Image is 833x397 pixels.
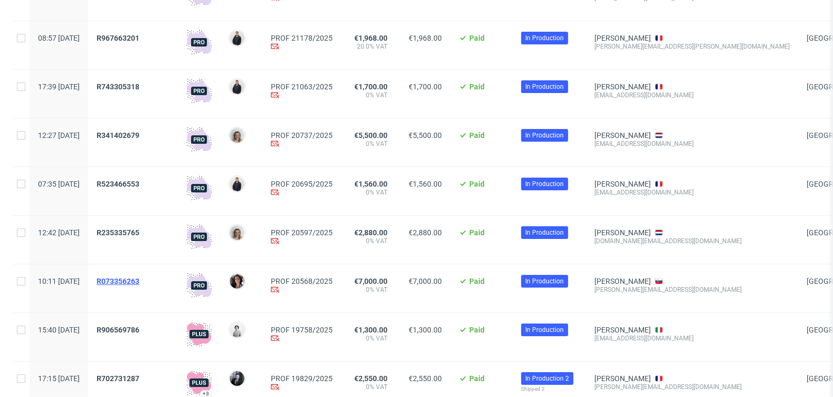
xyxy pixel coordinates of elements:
span: 0% VAT [349,383,387,391]
img: pro-icon.017ec5509f39f3e742e3.png [186,273,212,298]
span: 0% VAT [349,91,387,99]
a: R341402679 [97,131,141,140]
a: [PERSON_NAME] [594,82,651,91]
span: In Production [525,82,564,91]
span: R073356263 [97,277,139,285]
span: 0% VAT [349,237,387,245]
div: [EMAIL_ADDRESS][DOMAIN_NAME] [594,334,790,343]
span: €2,880.00 [409,228,442,237]
span: Paid [469,180,485,188]
img: Adrian Margula [230,177,244,191]
span: Paid [469,34,485,42]
a: [PERSON_NAME] [594,277,651,285]
span: 07:35 [DATE] [38,180,80,188]
span: R341402679 [97,131,139,140]
img: Dudek Mariola [230,322,244,337]
span: €5,500.00 [409,131,442,140]
img: pro-icon.017ec5509f39f3e742e3.png [186,224,212,250]
span: Paid [469,277,485,285]
img: pro-icon.017ec5509f39f3e742e3.png [186,127,212,152]
img: Adrian Margula [230,79,244,94]
span: 15:40 [DATE] [38,326,80,334]
a: PROF 21063/2025 [271,82,333,91]
div: [PERSON_NAME][EMAIL_ADDRESS][DOMAIN_NAME] [594,383,790,391]
a: [PERSON_NAME] [594,326,651,334]
a: R702731287 [97,374,141,383]
a: PROF 20737/2025 [271,131,333,140]
div: [EMAIL_ADDRESS][DOMAIN_NAME] [594,140,790,148]
a: [PERSON_NAME] [594,131,651,140]
span: €7,000.00 [354,277,387,285]
img: plus-icon.676465ae8f3a83198b3f.png [186,321,212,347]
span: R523466553 [97,180,139,188]
span: 10:11 [DATE] [38,277,80,285]
a: PROF 20695/2025 [271,180,333,188]
span: €2,550.00 [354,374,387,383]
img: pro-icon.017ec5509f39f3e742e3.png [186,78,212,104]
span: €2,550.00 [409,374,442,383]
span: 17:39 [DATE] [38,82,80,91]
span: Paid [469,131,485,140]
span: In Production 2 [525,374,569,383]
a: [PERSON_NAME] [594,374,651,383]
span: 0% VAT [349,188,387,197]
span: Paid [469,228,485,237]
div: [PERSON_NAME][EMAIL_ADDRESS][DOMAIN_NAME] [594,285,790,294]
a: [PERSON_NAME] [594,228,651,237]
span: 20.0% VAT [349,42,387,51]
img: Monika Poźniak [230,128,244,143]
div: [EMAIL_ADDRESS][DOMAIN_NAME] [594,91,790,99]
span: €1,700.00 [409,82,442,91]
span: €1,560.00 [354,180,387,188]
span: Paid [469,82,485,91]
a: R523466553 [97,180,141,188]
img: Adrian Margula [230,31,244,45]
div: [EMAIL_ADDRESS][DOMAIN_NAME] [594,188,790,197]
img: pro-icon.017ec5509f39f3e742e3.png [186,30,212,55]
span: Paid [469,326,485,334]
span: 12:27 [DATE] [38,131,80,140]
a: [PERSON_NAME] [594,180,651,188]
span: €1,300.00 [409,326,442,334]
span: 0% VAT [349,285,387,294]
span: In Production [525,276,564,286]
a: R743305318 [97,82,141,91]
span: €1,700.00 [354,82,387,91]
a: R967663201 [97,34,141,42]
a: R906569786 [97,326,141,334]
span: €1,968.00 [409,34,442,42]
span: €7,000.00 [409,277,442,285]
span: In Production [525,131,564,140]
span: €1,968.00 [354,34,387,42]
a: R235335765 [97,228,141,237]
span: In Production [525,33,564,43]
span: R235335765 [97,228,139,237]
a: PROF 19829/2025 [271,374,333,383]
span: R967663201 [97,34,139,42]
span: R702731287 [97,374,139,383]
div: +3 [203,391,209,396]
a: R073356263 [97,277,141,285]
span: €1,300.00 [354,326,387,334]
div: [PERSON_NAME][EMAIL_ADDRESS][PERSON_NAME][DOMAIN_NAME] [594,42,790,51]
span: 08:57 [DATE] [38,34,80,42]
a: PROF 20597/2025 [271,228,333,237]
span: 0% VAT [349,334,387,343]
span: €5,500.00 [354,131,387,140]
span: In Production [525,325,564,335]
img: plus-icon.676465ae8f3a83198b3f.png [186,370,212,395]
span: R906569786 [97,326,139,334]
span: R743305318 [97,82,139,91]
span: 0% VAT [349,140,387,148]
span: €2,880.00 [354,228,387,237]
span: 17:15 [DATE] [38,374,80,383]
img: Monika Poźniak [230,225,244,240]
a: PROF 20568/2025 [271,277,333,285]
span: Paid [469,374,485,383]
img: pro-icon.017ec5509f39f3e742e3.png [186,176,212,201]
img: Philippe Dubuy [230,371,244,386]
img: Moreno Martinez Cristina [230,274,244,289]
span: 12:42 [DATE] [38,228,80,237]
a: PROF 19758/2025 [271,326,333,334]
div: [DOMAIN_NAME][EMAIL_ADDRESS][DOMAIN_NAME] [594,237,790,245]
